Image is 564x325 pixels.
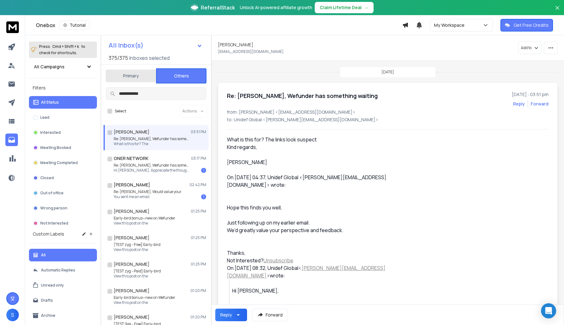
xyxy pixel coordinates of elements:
[114,261,149,267] h1: [PERSON_NAME]
[59,21,90,30] button: Tutorial
[6,309,19,321] button: S
[104,39,207,52] button: All Inbox(s)
[29,83,97,92] h3: Filters
[521,45,532,50] p: Add to
[218,49,284,54] p: [EMAIL_ADDRESS][DOMAIN_NAME]
[34,64,65,70] h1: All Campaigns
[227,158,411,166] div: [PERSON_NAME]
[227,219,411,226] div: Just following up on my earlier email.
[114,247,161,252] p: View this post on the
[531,101,549,107] div: Forward
[29,279,97,292] button: Unread only
[40,206,67,211] p: Wrong person
[201,4,235,11] span: ReferralStack
[41,100,59,105] p: All Status
[41,268,75,273] p: Automatic Replies
[39,43,85,56] p: Press to check for shortcuts.
[191,129,206,134] p: 03:51 PM
[40,191,64,196] p: Out of office
[381,70,394,75] p: [DATE]
[129,54,170,62] h3: Inboxes selected
[106,69,156,83] button: Primary
[227,174,411,196] blockquote: On [DATE] 04:37, Unidef Global <[PERSON_NAME][EMAIL_ADDRESS][DOMAIN_NAME]> wrote:
[364,4,369,11] span: →
[114,136,189,141] p: Re: [PERSON_NAME], Wefunder has something
[29,111,97,124] button: Lead
[227,265,386,279] span: < >
[114,141,189,146] p: What is this for? The
[114,168,189,173] p: Hi [PERSON_NAME], Appreciate the thoughtful
[114,221,175,226] p: View this post on the
[29,202,97,214] button: Wrong person
[434,22,467,28] p: My Workspace
[29,60,97,73] button: All Campaigns
[115,109,126,114] label: Select
[114,155,149,162] h1: ONER NETWORK
[114,163,189,168] p: Re: [PERSON_NAME], Wefunder has something
[232,287,411,294] div: Hi [PERSON_NAME],
[190,288,206,293] p: 01:20 PM
[29,141,97,154] button: Meeting Booked
[227,91,378,100] h1: Re: [PERSON_NAME], Wefunder has something waiting
[29,294,97,307] button: Drafts
[114,300,175,305] p: View this post on the
[227,117,549,123] p: to: Unidef Global <[PERSON_NAME][EMAIL_ADDRESS][DOMAIN_NAME]>
[114,129,149,135] h1: [PERSON_NAME]
[114,189,182,194] p: Re: [PERSON_NAME], Would value your
[29,249,97,261] button: All
[315,2,374,13] button: Claim Lifetime Deal→
[227,143,411,166] div: Kind regards,
[40,115,49,120] p: Lead
[40,130,61,135] p: Interested
[29,264,97,277] button: Automatic Replies
[29,126,97,139] button: Interested
[512,91,549,98] p: [DATE] : 03:51 pm
[227,265,386,279] a: [PERSON_NAME][EMAIL_ADDRESS][DOMAIN_NAME]
[29,96,97,109] button: All Status
[227,204,411,211] div: Hope this finds you well,
[41,313,55,318] p: Archive
[227,109,549,115] p: from: [PERSON_NAME] <[EMAIL_ADDRESS][DOMAIN_NAME]>
[191,235,206,240] p: 01:25 PM
[114,269,161,274] p: [TEST zyg - Paid] Early-bird
[201,168,206,173] div: 1
[513,101,525,107] button: Reply
[114,295,175,300] p: Early-bird bonus—new on Wefunder
[191,156,206,161] p: 03:17 PM
[114,314,149,320] h1: [PERSON_NAME]
[41,253,46,258] p: All
[114,288,149,294] h1: [PERSON_NAME]
[51,43,80,50] span: Cmd + Shift + k
[36,21,402,30] div: Onebox
[514,22,549,28] p: Get Free Credits
[252,309,288,321] button: Forward
[41,298,53,303] p: Drafts
[29,217,97,230] button: Not Interested
[215,309,247,321] button: Reply
[227,226,411,234] div: We’d greatly value your perspective and feedback.
[29,187,97,199] button: Out of office
[220,312,232,318] div: Reply
[191,262,206,267] p: 01:25 PM
[40,175,54,180] p: Closed
[114,274,161,279] p: View this post on the
[114,208,149,214] h1: [PERSON_NAME]
[40,221,68,226] p: Not Interested
[41,283,64,288] p: Unread only
[40,145,71,150] p: Meeting Booked
[109,54,128,62] span: 375 / 375
[114,182,150,188] h1: [PERSON_NAME]
[33,231,64,237] h3: Custom Labels
[201,194,206,199] div: 1
[156,68,206,83] button: Others
[114,235,149,241] h1: [PERSON_NAME]
[114,194,182,199] p: You sent me an email
[191,209,206,214] p: 01:25 PM
[114,216,175,221] p: Early-bird bonus—new on Wefunder
[553,4,561,19] button: Close banner
[500,19,553,31] button: Get Free Credits
[227,249,411,257] div: Thanks,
